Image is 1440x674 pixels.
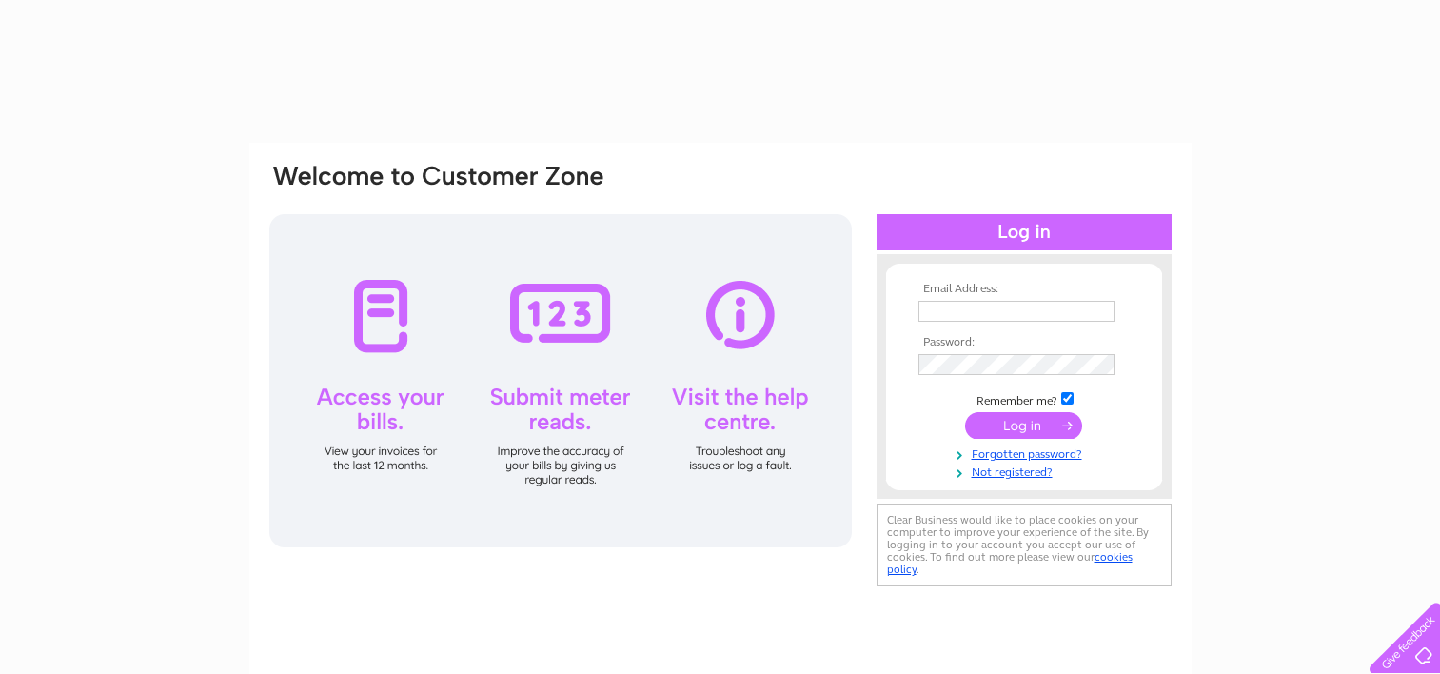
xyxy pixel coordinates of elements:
[914,283,1134,296] th: Email Address:
[914,336,1134,349] th: Password:
[877,504,1172,586] div: Clear Business would like to place cookies on your computer to improve your experience of the sit...
[918,444,1134,462] a: Forgotten password?
[965,412,1082,439] input: Submit
[887,550,1133,576] a: cookies policy
[914,389,1134,408] td: Remember me?
[918,462,1134,480] a: Not registered?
